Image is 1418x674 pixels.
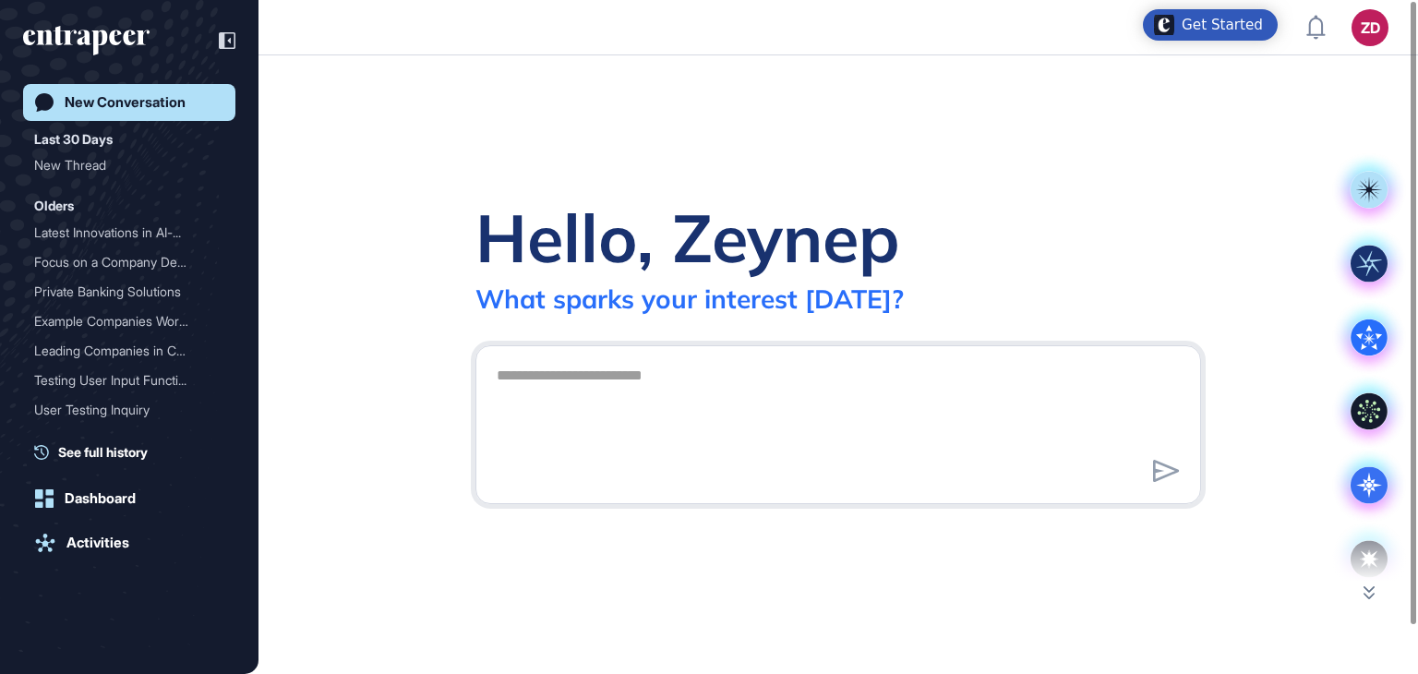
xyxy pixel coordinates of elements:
[66,535,129,551] div: Activities
[34,277,210,307] div: Private Banking Solutions
[34,395,210,425] div: User Testing Inquiry
[475,283,904,315] div: What sparks your interest [DATE]?
[23,480,235,517] a: Dashboard
[34,307,224,336] div: Example Companies Working on Agentic AI
[65,94,186,111] div: New Conversation
[34,128,113,150] div: Last 30 Days
[34,366,224,395] div: Testing User Input Functionality
[1154,15,1174,35] img: launcher-image-alternative-text
[34,195,74,217] div: Olders
[34,150,224,180] div: New Thread
[34,425,210,454] div: User Test Query
[34,425,224,454] div: User Test Query
[34,150,210,180] div: New Thread
[1143,9,1278,41] div: Open Get Started checklist
[23,84,235,121] a: New Conversation
[34,366,210,395] div: Testing User Input Functi...
[58,442,148,462] span: See full history
[34,395,224,425] div: User Testing Inquiry
[34,336,210,366] div: Leading Companies in Chat...
[34,218,210,247] div: Latest Innovations in AI-...
[34,336,224,366] div: Leading Companies in Chatbot Technology
[34,442,235,462] a: See full history
[65,490,136,507] div: Dashboard
[34,247,224,277] div: Focus on a Company Developing HR Survey Tools
[23,524,235,561] a: Activities
[34,307,210,336] div: Example Companies Working...
[34,218,224,247] div: Latest Innovations in AI-Driven News Analysis
[1352,9,1388,46] button: ZD
[34,277,224,307] div: Private Banking Solutions
[475,196,900,279] div: Hello, Zeynep
[23,26,150,55] div: entrapeer-logo
[1182,16,1263,34] div: Get Started
[34,247,210,277] div: Focus on a Company Develo...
